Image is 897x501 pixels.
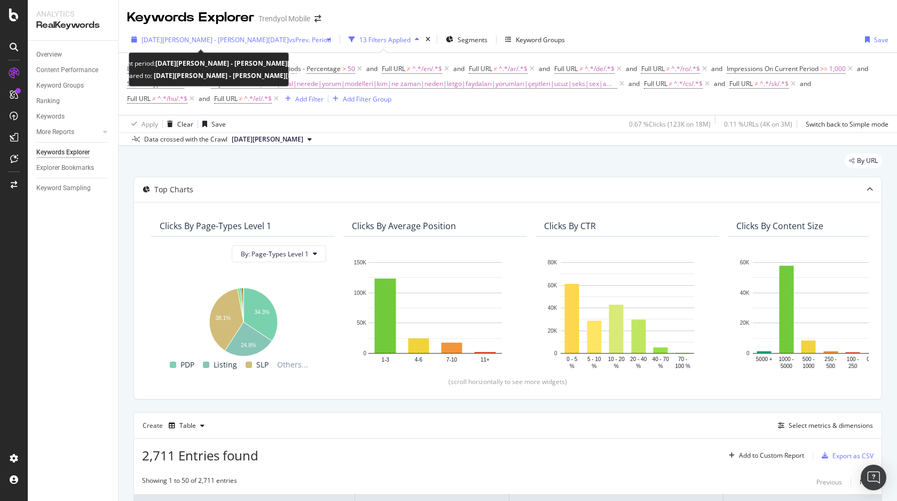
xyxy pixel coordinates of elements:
span: 1,000 [829,61,846,76]
text: 100 - [847,356,859,362]
div: Clicks By Content Size [736,221,823,231]
text: 40 - 70 [652,356,670,362]
text: % [570,363,575,369]
div: Create [143,417,209,434]
div: Save [874,35,888,44]
span: Full URL [469,64,492,73]
text: 34.3% [255,309,270,315]
div: Add to Custom Report [739,452,804,459]
button: and [539,64,550,74]
div: and [800,79,811,88]
div: More Reports [36,127,74,138]
div: Current period: [110,57,308,69]
button: [DATE][PERSON_NAME] [227,133,316,146]
div: and [714,79,725,88]
text: 80K [548,260,557,265]
text: 500 [826,363,835,369]
text: 10 - 20 [608,356,625,362]
text: 20K [548,328,557,334]
text: 70 - [678,356,687,362]
a: Explorer Bookmarks [36,162,111,174]
div: legacy label [845,153,882,168]
a: Keywords Explorer [36,147,111,158]
button: Add Filter Group [328,92,391,105]
text: 100K [354,290,367,296]
div: Export as CSV [832,451,874,460]
div: Add Filter [295,95,324,104]
div: Analytics [36,9,109,19]
text: 24.8% [241,343,256,349]
text: 1-3 [381,357,389,363]
button: Clear [163,115,193,132]
span: > [342,64,346,73]
text: 20 - 40 [630,356,647,362]
span: Full URL [554,64,578,73]
button: and [626,64,637,74]
text: % [636,363,641,369]
button: Save [198,115,226,132]
span: By: Page-Types Level 1 [241,249,309,259]
span: nedir|nasıl|anal|nerede|yorum|modelleri|kim|ne zaman|neden|letgo|faydaları|yorumları|çeşitleri|uc... [243,76,617,91]
div: 13 Filters Applied [359,35,411,44]
div: Clicks By Average Position [352,221,456,231]
span: ^.*/de/.*$ [585,61,615,76]
span: ≠ [407,64,411,73]
div: Content Performance [36,65,98,76]
span: ^.*/hu/.*$ [158,91,187,106]
span: Others... [273,358,312,371]
div: Add Filter Group [343,95,391,104]
button: and [366,64,377,74]
div: Overview [36,49,62,60]
div: and [453,64,465,73]
text: 150K [354,260,367,265]
span: ≠ [152,94,156,103]
div: Apply [141,120,158,129]
text: % [614,363,619,369]
span: ^.*/sk/.*$ [760,76,789,91]
span: Full URL [214,94,238,103]
span: ^.*/en/.*$ [412,61,442,76]
div: and [711,64,722,73]
a: More Reports [36,127,100,138]
div: Explorer Bookmarks [36,162,94,174]
span: Full URL [641,64,665,73]
span: ^.*/ro/.*$ [671,61,700,76]
a: Keyword Groups [36,80,111,91]
text: 11+ [481,357,490,363]
button: Next [860,476,874,489]
div: Trendyol Mobile [258,13,310,24]
button: Select metrics & dimensions [774,419,873,432]
text: 5000 [781,363,793,369]
b: [DATE][PERSON_NAME] - [PERSON_NAME][DATE] [155,59,308,68]
span: Full URL [729,79,753,88]
text: 1000 - [779,356,794,362]
div: Keyword Groups [36,80,84,91]
svg: A chart. [160,283,326,358]
button: and [800,79,811,89]
button: By: Page-Types Level 1 [232,245,326,262]
div: Clicks By Page-Types Level 1 [160,221,271,231]
div: and [539,64,550,73]
a: Keywords [36,111,111,122]
button: 13 Filters Applied [344,31,423,48]
button: Save [861,31,888,48]
text: 5000 + [756,356,773,362]
text: 0 - 5 [566,356,577,362]
div: and [857,64,868,73]
span: ≠ [666,64,670,73]
span: Full URL [382,64,405,73]
svg: A chart. [544,257,711,371]
div: Clicks By CTR [544,221,596,231]
div: Showing 1 to 50 of 2,711 entries [142,476,237,489]
button: and [628,79,640,89]
div: and [626,64,637,73]
span: 2025 Jan. 7th [232,135,303,144]
text: 1000 [802,363,815,369]
span: 50 [348,61,355,76]
span: By URL [857,158,878,164]
svg: A chart. [352,257,518,371]
div: (scroll horizontally to see more widgets) [147,377,869,386]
